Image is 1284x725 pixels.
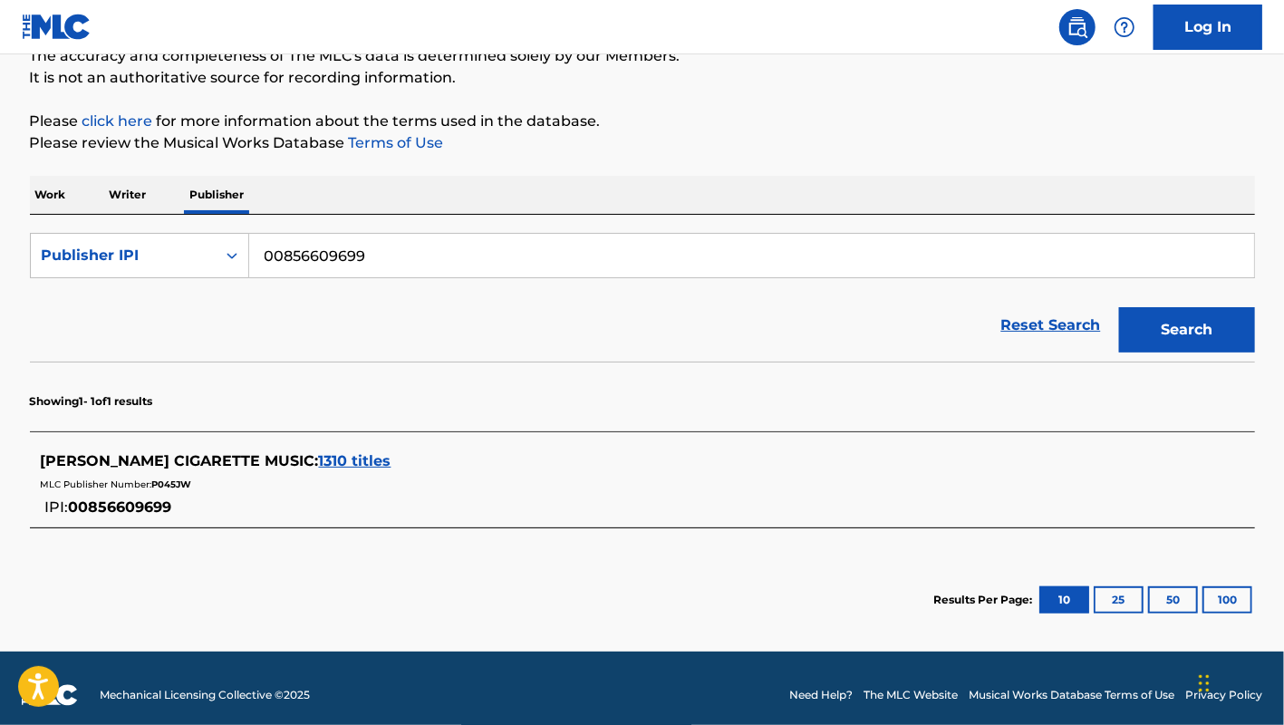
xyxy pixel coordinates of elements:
[319,452,391,469] span: 1310 titles
[345,134,444,151] a: Terms of Use
[69,498,172,516] span: 00856609699
[1067,16,1088,38] img: search
[30,67,1255,89] p: It is not an authoritative source for recording information.
[100,687,310,703] span: Mechanical Licensing Collective © 2025
[1193,638,1284,725] iframe: Chat Widget
[1202,586,1252,614] button: 100
[30,393,153,410] p: Showing 1 - 1 of 1 results
[45,498,69,516] span: IPI:
[22,14,92,40] img: MLC Logo
[934,592,1038,608] p: Results Per Page:
[30,111,1255,132] p: Please for more information about the terms used in the database.
[104,176,152,214] p: Writer
[1106,9,1143,45] div: Help
[1148,586,1198,614] button: 50
[41,478,152,490] span: MLC Publisher Number:
[789,687,853,703] a: Need Help?
[152,478,192,490] span: P045JW
[41,452,319,469] span: [PERSON_NAME] CIGARETTE MUSIC :
[1199,656,1210,710] div: Drag
[1039,586,1089,614] button: 10
[30,233,1255,362] form: Search Form
[42,245,205,266] div: Publisher IPI
[30,132,1255,154] p: Please review the Musical Works Database
[82,112,153,130] a: click here
[992,305,1110,345] a: Reset Search
[30,45,1255,67] p: The accuracy and completeness of The MLC's data is determined solely by our Members.
[185,176,250,214] p: Publisher
[864,687,958,703] a: The MLC Website
[1119,307,1255,353] button: Search
[1114,16,1135,38] img: help
[1059,9,1096,45] a: Public Search
[30,176,72,214] p: Work
[969,687,1174,703] a: Musical Works Database Terms of Use
[1185,687,1262,703] a: Privacy Policy
[1094,586,1144,614] button: 25
[1154,5,1262,50] a: Log In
